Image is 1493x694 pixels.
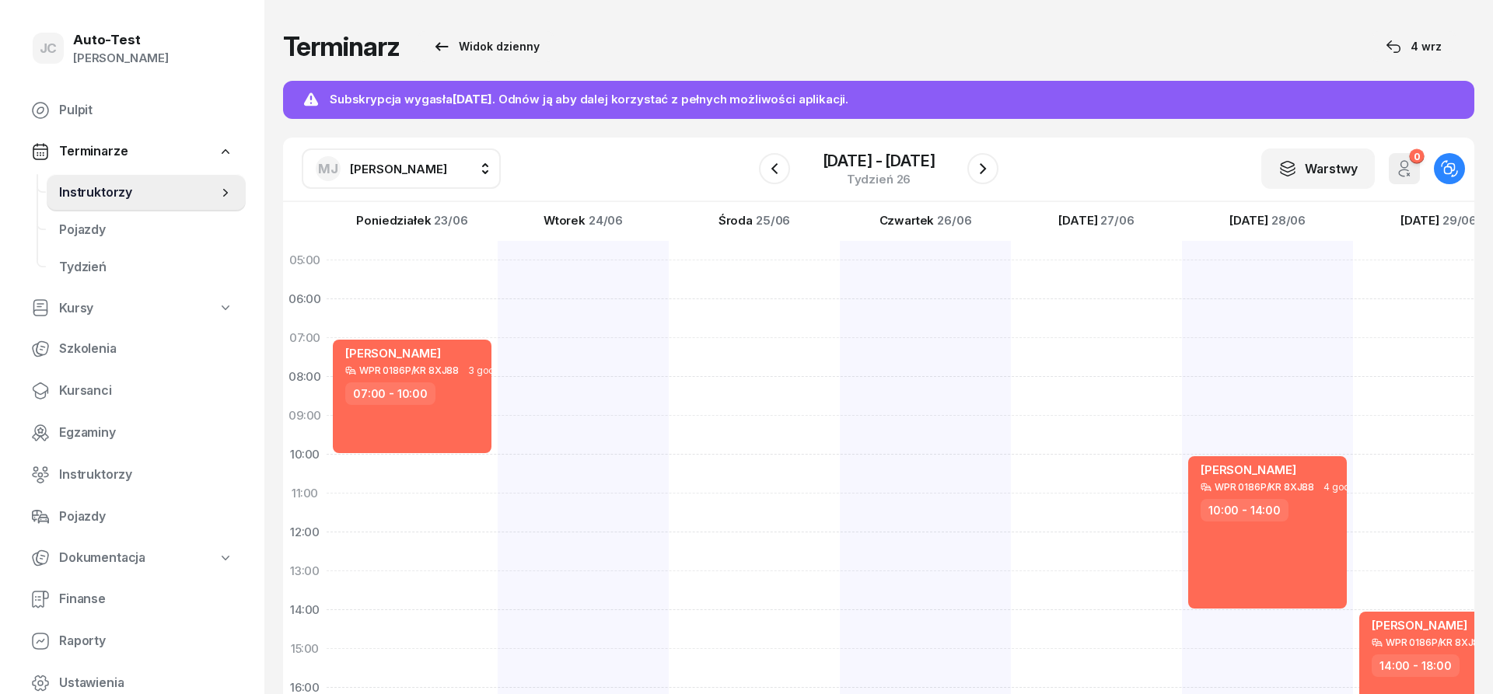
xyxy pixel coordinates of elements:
[59,548,145,568] span: Dokumentacja
[318,162,338,176] span: MJ
[1386,37,1442,56] div: 4 wrz
[823,173,935,185] div: Tydzień 26
[1271,214,1306,226] span: 28/06
[283,435,327,474] div: 10:00
[1201,499,1288,521] div: 10:00 - 14:00
[283,319,327,357] div: 07:00
[59,220,233,240] span: Pojazdy
[719,214,753,226] span: Środa
[73,33,169,47] div: Auto-Test
[19,414,246,452] a: Egzaminy
[345,382,435,405] div: 07:00 - 10:00
[1278,159,1358,180] div: Warstwy
[59,589,233,609] span: Finanse
[19,372,246,410] a: Kursanci
[283,474,327,513] div: 11:00
[59,339,233,359] span: Szkolenia
[1409,149,1424,164] div: 0
[876,153,883,169] span: -
[47,211,246,249] a: Pojazdy
[345,346,441,361] span: [PERSON_NAME]
[283,396,327,435] div: 09:00
[59,673,233,693] span: Ustawienia
[302,148,501,189] button: MJ[PERSON_NAME]
[1442,214,1477,226] span: 29/06
[283,552,327,591] div: 13:00
[1215,482,1314,492] div: WPR 0186P/KR 8XJ88
[283,357,327,396] div: 08:00
[59,465,233,485] span: Instruktorzy
[1400,214,1439,226] span: [DATE]
[59,298,93,319] span: Kursy
[59,183,218,203] span: Instruktorzy
[359,365,459,375] div: WPR 0186P/KR 8XJ88
[283,33,400,61] h1: Terminarz
[823,153,935,169] div: [DATE] [DATE]
[59,381,233,401] span: Kursanci
[19,540,246,576] a: Dokumentacja
[1058,214,1097,226] span: [DATE]
[1389,153,1420,184] button: 0
[544,214,586,226] span: Wtorek
[356,214,431,226] span: Poniedziałek
[47,174,246,211] a: Instruktorzy
[1100,214,1134,226] span: 27/06
[937,214,971,226] span: 26/06
[1323,482,1358,493] span: 4 godz.
[19,291,246,326] a: Kursy
[19,581,246,618] a: Finanse
[434,214,467,226] span: 23/06
[19,330,246,368] a: Szkolenia
[59,100,233,120] span: Pulpit
[1372,654,1460,677] div: 14:00 - 18:00
[1372,618,1467,633] span: [PERSON_NAME]
[418,31,554,62] button: Widok dzienny
[19,134,246,169] a: Terminarze
[19,92,246,129] a: Pulpit
[19,456,246,493] a: Instruktorzy
[59,423,233,443] span: Egzaminy
[1201,462,1296,477] span: [PERSON_NAME]
[1229,214,1268,226] span: [DATE]
[1386,637,1485,647] div: WPR 0186P/KR 8XJ88
[40,42,58,55] span: JC
[59,141,128,162] span: Terminarze
[283,241,327,280] div: 05:00
[468,365,502,376] span: 3 godz.
[1261,148,1375,189] button: Warstwy
[1372,31,1456,62] button: 4 wrz
[59,507,233,527] span: Pojazdy
[59,631,233,651] span: Raporty
[589,214,623,226] span: 24/06
[283,591,327,629] div: 14:00
[59,257,233,277] span: Tydzień
[756,214,790,226] span: 25/06
[879,214,935,226] span: Czwartek
[432,37,540,56] div: Widok dzienny
[283,629,327,668] div: 15:00
[73,48,169,68] div: [PERSON_NAME]
[19,498,246,535] a: Pojazdy
[283,280,327,319] div: 06:00
[47,249,246,286] a: Tydzień
[350,162,447,176] span: [PERSON_NAME]
[19,623,246,660] a: Raporty
[283,513,327,552] div: 12:00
